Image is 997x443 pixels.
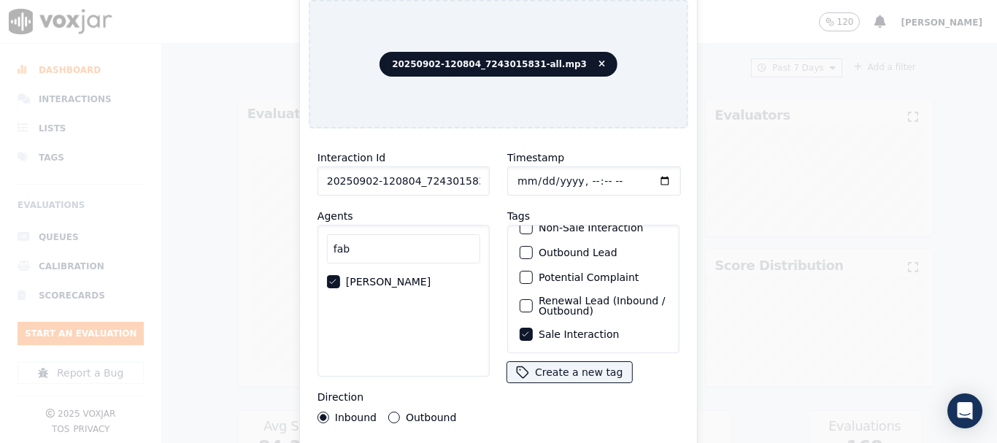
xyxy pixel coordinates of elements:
[507,210,530,222] label: Tags
[335,412,377,423] label: Inbound
[539,247,617,258] label: Outbound Lead
[947,393,982,428] div: Open Intercom Messenger
[539,296,667,316] label: Renewal Lead (Inbound / Outbound)
[380,52,617,77] span: 20250902-120804_7243015831-all.mp3
[317,152,385,163] label: Interaction Id
[507,362,631,382] button: Create a new tag
[317,391,363,403] label: Direction
[317,210,353,222] label: Agents
[327,234,480,263] input: Search Agents...
[539,272,639,282] label: Potential Complaint
[406,412,456,423] label: Outbound
[507,152,564,163] label: Timestamp
[539,329,619,339] label: Sale Interaction
[317,166,490,196] input: reference id, file name, etc
[346,277,431,287] label: [PERSON_NAME]
[539,223,643,233] label: Non-Sale Interaction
